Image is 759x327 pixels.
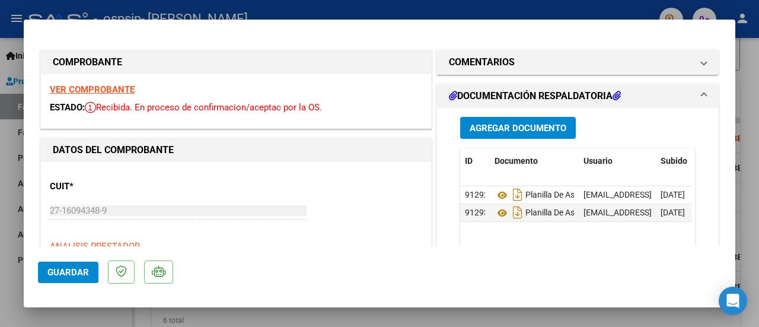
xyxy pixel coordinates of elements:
span: Planilla De Asistencia Agosto [495,208,632,218]
span: ID [465,156,473,166]
datatable-header-cell: Usuario [579,148,656,174]
span: Documento [495,156,538,166]
p: CUIT [50,180,161,193]
datatable-header-cell: Documento [490,148,579,174]
span: 91293 [465,208,489,217]
span: [DATE] [661,190,685,199]
mat-expansion-panel-header: DOCUMENTACIÓN RESPALDATORIA [437,84,718,108]
mat-expansion-panel-header: COMENTARIOS [437,50,718,74]
i: Descargar documento [510,185,525,204]
span: Agregar Documento [470,123,566,134]
span: Usuario [583,156,613,166]
span: [DATE] [661,208,685,217]
h1: COMENTARIOS [449,55,515,69]
datatable-header-cell: ID [460,148,490,174]
a: VER COMPROBANTE [50,84,135,95]
span: Planilla De Asistencia Agosto [495,191,632,200]
span: 91292 [465,190,489,199]
span: Subido [661,156,687,166]
datatable-header-cell: Subido [656,148,715,174]
span: Recibida. En proceso de confirmacion/aceptac por la OS. [85,102,322,113]
span: ESTADO: [50,102,85,113]
button: Guardar [38,262,98,283]
span: Guardar [47,267,89,278]
i: Descargar documento [510,203,525,222]
strong: DATOS DEL COMPROBANTE [53,144,174,155]
button: Agregar Documento [460,117,576,139]
span: ANALISIS PRESTADOR [50,241,140,252]
h1: DOCUMENTACIÓN RESPALDATORIA [449,89,621,103]
div: Open Intercom Messenger [719,287,747,315]
strong: COMPROBANTE [53,56,122,68]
